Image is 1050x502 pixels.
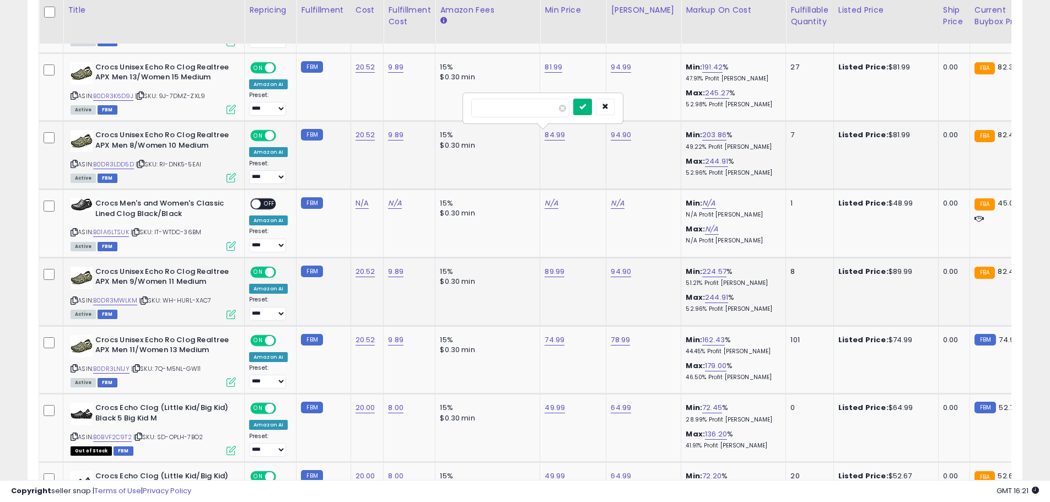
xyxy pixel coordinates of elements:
[440,335,531,345] div: 15%
[356,334,375,346] a: 20.52
[93,433,132,442] a: B0BVF2C9T2
[440,16,446,26] small: Amazon Fees.
[686,292,705,303] b: Max:
[545,266,564,277] a: 89.99
[251,404,265,413] span: ON
[686,305,777,313] p: 52.96% Profit [PERSON_NAME]
[440,141,531,150] div: $0.30 min
[388,4,430,28] div: Fulfillment Cost
[545,4,601,16] div: Min Price
[686,129,702,140] b: Min:
[249,420,288,430] div: Amazon AI
[943,335,961,345] div: 0.00
[545,402,565,413] a: 49.99
[702,266,726,277] a: 224.57
[388,402,403,413] a: 8.00
[611,266,631,277] a: 94.90
[93,296,137,305] a: B0DR3MWLKM
[249,91,288,116] div: Preset:
[388,62,403,73] a: 9.89
[611,334,630,346] a: 78.99
[251,131,265,141] span: ON
[686,429,705,439] b: Max:
[249,433,288,457] div: Preset:
[274,267,292,277] span: OFF
[838,402,889,413] b: Listed Price:
[686,62,702,72] b: Min:
[974,402,996,413] small: FBM
[440,4,535,16] div: Amazon Fees
[974,130,995,142] small: FBA
[274,336,292,345] span: OFF
[545,334,564,346] a: 74.99
[274,131,292,141] span: OFF
[356,129,375,141] a: 20.52
[790,198,825,208] div: 1
[611,402,631,413] a: 64.99
[943,267,961,277] div: 0.00
[838,335,930,345] div: $74.99
[686,4,781,16] div: Markup on Cost
[686,348,777,355] p: 44.45% Profit [PERSON_NAME]
[249,4,292,16] div: Repricing
[249,364,288,389] div: Preset:
[94,485,141,496] a: Terms of Use
[249,160,288,185] div: Preset:
[686,130,777,150] div: %
[356,266,375,277] a: 20.52
[143,485,191,496] a: Privacy Policy
[838,62,889,72] b: Listed Price:
[686,403,777,423] div: %
[11,485,51,496] strong: Copyright
[356,62,375,73] a: 20.52
[686,361,777,381] div: %
[974,198,995,210] small: FBA
[686,442,777,450] p: 41.91% Profit [PERSON_NAME]
[838,130,930,140] div: $81.99
[838,403,930,413] div: $64.99
[686,267,777,287] div: %
[71,105,96,115] span: All listings currently available for purchase on Amazon
[705,429,727,440] a: 136.20
[251,267,265,277] span: ON
[440,267,531,277] div: 15%
[686,156,705,166] b: Max:
[974,4,1031,28] div: Current Buybox Price
[686,335,777,355] div: %
[440,198,531,208] div: 15%
[71,198,236,250] div: ASIN:
[838,129,889,140] b: Listed Price:
[131,364,201,373] span: | SKU: 7Q-M5NL-GW11
[71,267,236,318] div: ASIN:
[135,91,205,100] span: | SKU: 9J-7DMZ-ZXL9
[301,61,322,73] small: FBM
[301,129,322,141] small: FBM
[702,198,715,209] a: N/A
[95,403,229,426] b: Crocs Echo Clog (Little Kid/Big Kid) Black 5 Big Kid M
[98,174,117,183] span: FBM
[274,404,292,413] span: OFF
[686,374,777,381] p: 46.50% Profit [PERSON_NAME]
[139,296,211,305] span: | SKU: WH-HURL-XAC7
[136,160,201,169] span: | SKU: RI-DNK5-5EAI
[838,198,889,208] b: Listed Price:
[998,266,1017,277] span: 82.47
[974,267,995,279] small: FBA
[388,129,403,141] a: 9.89
[998,62,1017,72] span: 82.35
[999,402,1016,413] span: 52.71
[440,208,531,218] div: $0.30 min
[356,4,379,16] div: Cost
[686,402,702,413] b: Min:
[686,334,702,345] b: Min:
[611,129,631,141] a: 94.90
[790,130,825,140] div: 7
[98,105,117,115] span: FBM
[838,4,934,16] div: Listed Price
[71,335,93,357] img: 41cLoe8dumL._SL40_.jpg
[686,156,777,177] div: %
[249,147,288,157] div: Amazon AI
[943,403,961,413] div: 0.00
[838,267,930,277] div: $89.99
[249,284,288,294] div: Amazon AI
